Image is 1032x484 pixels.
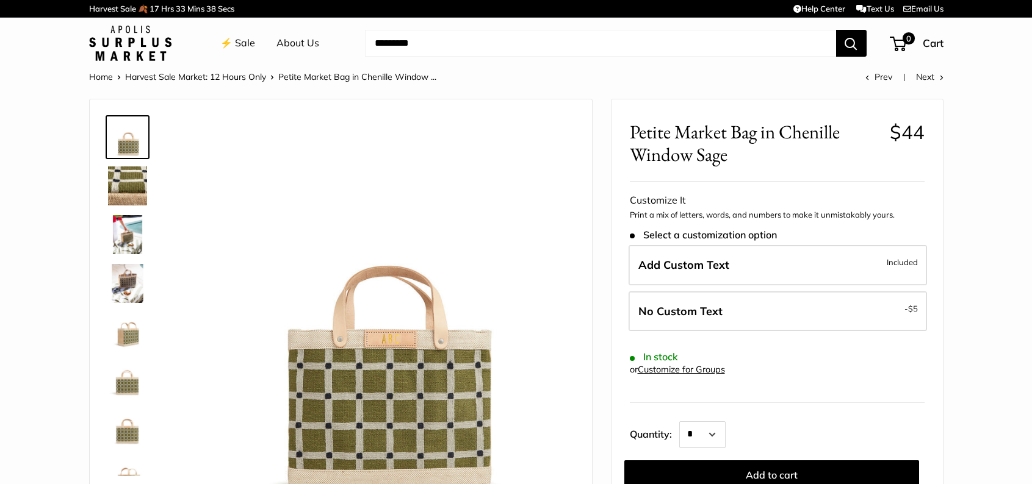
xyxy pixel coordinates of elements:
[903,4,944,13] a: Email Us
[908,304,918,313] span: $5
[187,4,204,13] span: Mins
[125,71,266,82] a: Harvest Sale Market: 12 Hours Only
[108,313,147,352] img: Petite Market Bag in Chenille Window Sage
[923,37,944,49] span: Cart
[904,301,918,316] span: -
[106,359,150,403] a: Petite Market Bag in Chenille Window Sage
[278,71,436,82] span: Petite Market Bag in Chenille Window ...
[836,30,867,57] button: Search
[638,258,729,272] span: Add Custom Text
[89,71,113,82] a: Home
[150,4,159,13] span: 17
[902,32,914,44] span: 0
[108,166,147,205] img: Petite Market Bag in Chenille Window Sage
[220,34,255,52] a: ⚡️ Sale
[106,262,150,305] a: Petite Market Bag in Chenille Window Sage
[206,4,216,13] span: 38
[106,408,150,452] a: Petite Market Bag in Chenille Window Sage
[630,121,881,166] span: Petite Market Bag in Chenille Window Sage
[161,4,174,13] span: Hrs
[638,304,723,318] span: No Custom Text
[630,418,679,448] label: Quantity:
[276,34,319,52] a: About Us
[106,115,150,159] a: Petite Market Bag in Chenille Window Sage
[629,245,927,285] label: Add Custom Text
[793,4,845,13] a: Help Center
[108,410,147,449] img: Petite Market Bag in Chenille Window Sage
[106,164,150,208] a: Petite Market Bag in Chenille Window Sage
[630,351,678,363] span: In stock
[630,209,925,221] p: Print a mix of letters, words, and numbers to make it unmistakably yours.
[638,364,725,375] a: Customize for Groups
[856,4,893,13] a: Text Us
[106,213,150,257] a: Petite Market Bag in Chenille Window Sage
[365,30,836,57] input: Search...
[89,69,436,85] nav: Breadcrumb
[887,255,918,269] span: Included
[106,310,150,354] a: Petite Market Bag in Chenille Window Sage
[108,118,147,157] img: Petite Market Bag in Chenille Window Sage
[108,215,147,254] img: Petite Market Bag in Chenille Window Sage
[89,26,171,61] img: Apolis: Surplus Market
[891,34,944,53] a: 0 Cart
[630,191,925,210] div: Customize It
[176,4,186,13] span: 33
[630,361,725,378] div: or
[108,361,147,400] img: Petite Market Bag in Chenille Window Sage
[890,120,925,144] span: $44
[108,264,147,303] img: Petite Market Bag in Chenille Window Sage
[629,291,927,332] label: Leave Blank
[630,229,777,241] span: Select a customization option
[865,71,892,82] a: Prev
[916,71,944,82] a: Next
[218,4,234,13] span: Secs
